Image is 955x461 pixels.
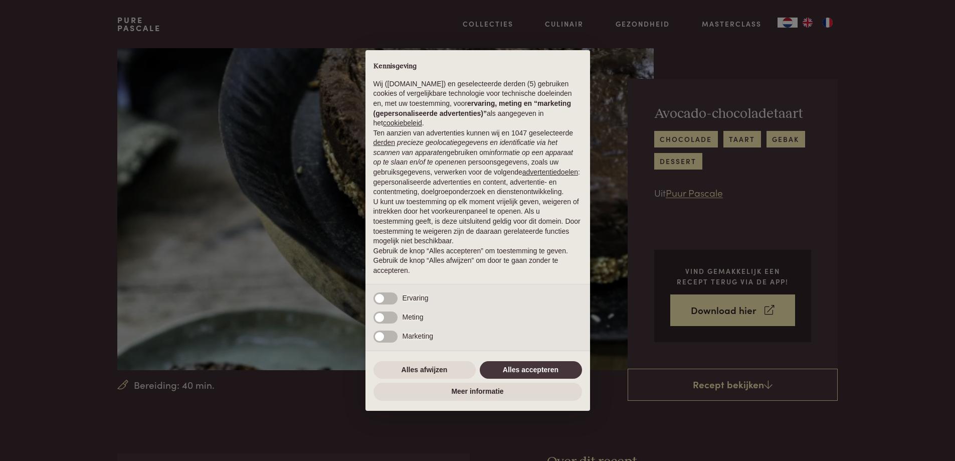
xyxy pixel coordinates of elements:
[373,148,574,167] em: informatie op een apparaat op te slaan en/of te openen
[373,99,571,117] strong: ervaring, meting en “marketing (gepersonaliseerde advertenties)”
[373,246,582,276] p: Gebruik de knop “Alles accepteren” om toestemming te geven. Gebruik de knop “Alles afwijzen” om d...
[480,361,582,379] button: Alles accepteren
[373,128,582,197] p: Ten aanzien van advertenties kunnen wij en 1047 geselecteerde gebruiken om en persoonsgegevens, z...
[522,168,578,178] button: advertentiedoelen
[383,119,422,127] a: cookiebeleid
[403,313,424,321] span: Meting
[373,383,582,401] button: Meer informatie
[403,294,429,302] span: Ervaring
[373,138,557,157] em: precieze geolocatiegegevens en identificatie via het scannen van apparaten
[373,361,476,379] button: Alles afwijzen
[373,197,582,246] p: U kunt uw toestemming op elk moment vrijelijk geven, weigeren of intrekken door het voorkeurenpan...
[373,62,582,71] h2: Kennisgeving
[373,138,396,148] button: derden
[373,79,582,128] p: Wij ([DOMAIN_NAME]) en geselecteerde derden (5) gebruiken cookies of vergelijkbare technologie vo...
[403,332,433,340] span: Marketing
